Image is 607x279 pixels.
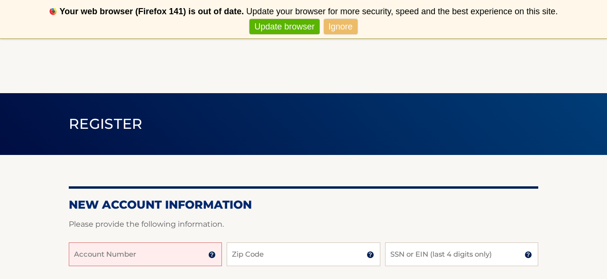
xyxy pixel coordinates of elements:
img: tooltip.svg [524,251,532,259]
input: Zip Code [227,242,380,266]
span: Register [69,115,143,133]
input: SSN or EIN (last 4 digits only) [385,242,538,266]
a: Update browser [249,19,319,35]
a: Ignore [324,19,358,35]
p: Please provide the following information. [69,218,538,231]
span: Update your browser for more security, speed and the best experience on this site. [246,7,558,16]
h2: New Account Information [69,198,538,212]
b: Your web browser (Firefox 141) is out of date. [60,7,244,16]
img: tooltip.svg [208,251,216,259]
img: tooltip.svg [367,251,374,259]
input: Account Number [69,242,222,266]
